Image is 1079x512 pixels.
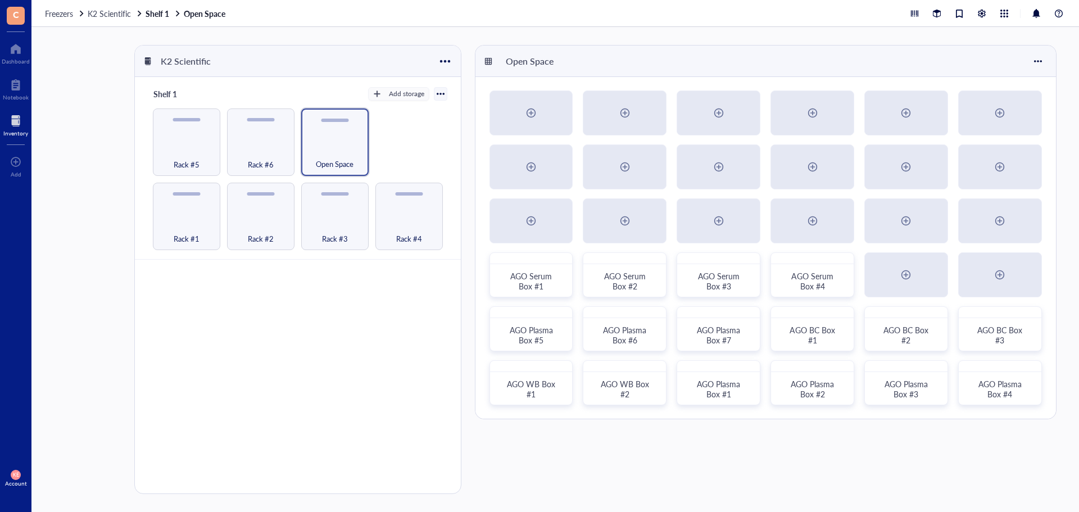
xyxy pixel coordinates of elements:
a: Shelf 1Open Space [146,8,228,19]
span: AGO BC Box #1 [790,324,837,346]
div: Shelf 1 [148,86,216,102]
span: AGO Serum Box #4 [791,270,835,292]
span: Rack #6 [248,158,274,171]
span: AGO Plasma Box #4 [978,378,1024,400]
a: Notebook [3,76,29,101]
div: Account [5,480,27,487]
div: Add [11,171,21,178]
span: AGO Plasma Box #7 [697,324,742,346]
span: AGO BC Box #2 [883,324,931,346]
span: Rack #3 [322,233,348,245]
span: AGO WB Box #1 [507,378,557,400]
a: Inventory [3,112,28,137]
div: Open Space [501,52,568,71]
span: AGO Serum Box #1 [510,270,554,292]
div: Notebook [3,94,29,101]
a: Dashboard [2,40,30,65]
span: Rack #4 [396,233,422,245]
span: Rack #2 [248,233,274,245]
span: AGO Plasma Box #3 [885,378,930,400]
span: C [13,7,19,21]
span: AGO Plasma Box #6 [603,324,649,346]
span: Rack #5 [174,158,200,171]
div: Dashboard [2,58,30,65]
span: AGO Plasma Box #5 [510,324,555,346]
span: KE [13,472,19,478]
span: Open Space [316,158,353,170]
span: K2 Scientific [88,8,131,19]
span: Freezers [45,8,73,19]
button: Add storage [368,87,429,101]
a: K2 Scientific [88,8,143,19]
div: Add storage [389,89,424,99]
span: AGO Plasma Box #1 [697,378,742,400]
span: AGO Serum Box #3 [698,270,742,292]
div: K2 Scientific [156,52,223,71]
span: Rack #1 [174,233,200,245]
span: AGO BC Box #3 [977,324,1024,346]
span: AGO Serum Box #2 [604,270,648,292]
div: Inventory [3,130,28,137]
a: Freezers [45,8,85,19]
span: AGO WB Box #2 [601,378,651,400]
span: AGO Plasma Box #2 [791,378,836,400]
